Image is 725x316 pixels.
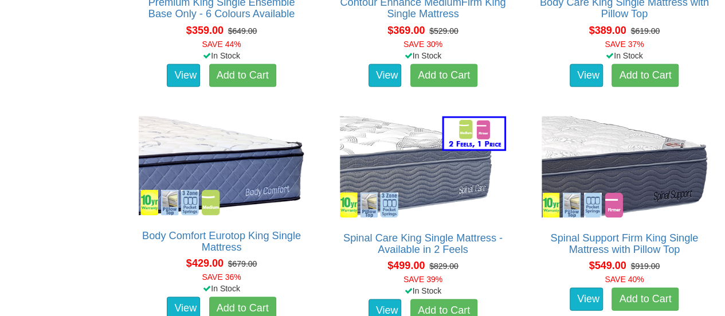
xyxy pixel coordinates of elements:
a: Body Comfort Eurotop King Single Mattress [142,229,301,252]
a: Add to Cart [612,287,679,310]
font: SAVE 44% [202,39,241,48]
div: In Stock [127,282,316,294]
a: Add to Cart [612,64,679,87]
div: In Stock [328,284,517,296]
span: $359.00 [186,24,224,36]
del: $679.00 [228,259,257,268]
a: Add to Cart [410,64,477,87]
a: Spinal Care King Single Mattress - Available in 2 Feels [343,232,503,255]
font: SAVE 37% [605,39,644,48]
a: View [369,64,402,87]
font: SAVE 36% [202,272,241,281]
span: $389.00 [589,24,626,36]
del: $829.00 [429,261,458,270]
a: View [570,287,603,310]
span: $549.00 [589,259,626,271]
a: Spinal Support Firm King Single Mattress with Pillow Top [550,232,698,255]
font: SAVE 40% [605,274,644,283]
del: $619.00 [630,26,660,35]
div: In Stock [328,49,517,61]
font: SAVE 30% [403,39,442,48]
span: $369.00 [387,24,425,36]
a: View [570,64,603,87]
del: $919.00 [630,261,660,270]
img: Body Comfort Eurotop King Single Mattress [136,113,307,219]
span: $499.00 [387,259,425,271]
div: In Stock [127,49,316,61]
a: View [167,64,200,87]
del: $649.00 [228,26,257,35]
del: $529.00 [429,26,458,35]
img: Spinal Care King Single Mattress - Available in 2 Feels [337,113,508,220]
a: Add to Cart [209,64,276,87]
img: Spinal Support Firm King Single Mattress with Pillow Top [539,113,710,220]
div: In Stock [530,49,719,61]
font: SAVE 39% [403,274,442,283]
span: $429.00 [186,257,224,268]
